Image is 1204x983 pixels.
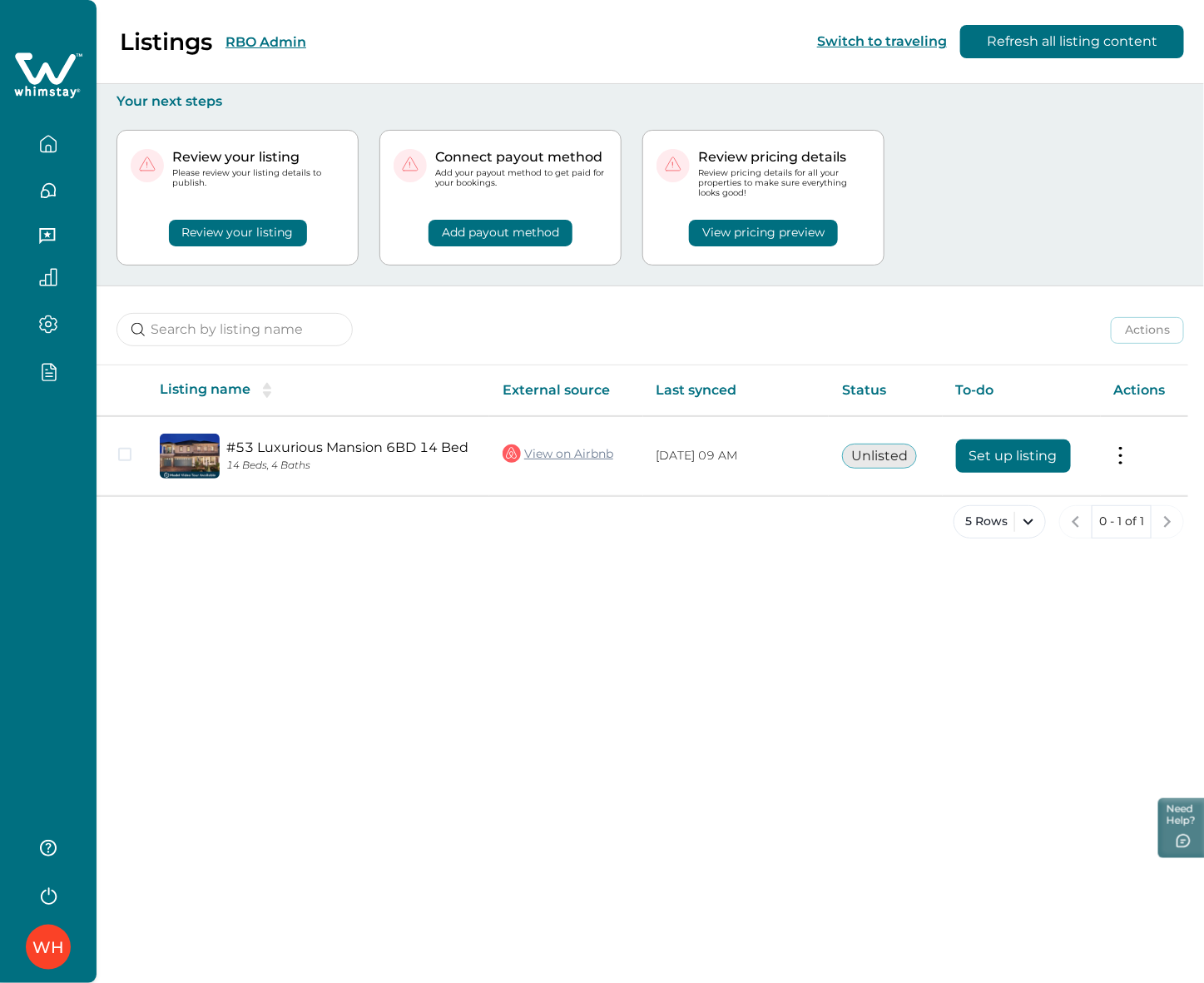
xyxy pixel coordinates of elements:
button: sorting [250,382,284,399]
button: View pricing preview [689,220,838,246]
button: RBO Admin [225,34,306,50]
p: Your next steps [116,93,1184,110]
th: Last synced [643,365,830,416]
p: Connect payout method [435,149,607,166]
p: Please review your listing details to publish. [172,168,344,188]
button: Refresh all listing content [960,25,1184,58]
button: 0 - 1 of 1 [1092,505,1152,539]
a: #53 Luxurious Mansion 6BD 14 Bed [226,439,476,455]
p: Review your listing [172,149,344,166]
th: To-do [943,365,1101,416]
button: Switch to traveling [817,33,947,49]
button: 5 Rows [954,505,1046,539]
th: Status [829,365,942,416]
p: 0 - 1 of 1 [1099,514,1144,530]
p: Review pricing details for all your properties to make sure everything looks good! [698,168,870,199]
div: Whimstay Host [32,927,64,967]
p: Add your payout method to get paid for your bookings. [435,168,607,188]
a: View on Airbnb [503,443,613,464]
th: Actions [1101,365,1188,416]
button: Actions [1111,317,1184,344]
button: Review your listing [169,220,307,246]
p: 14 Beds, 4 Baths [226,459,476,472]
button: Set up listing [956,439,1071,473]
th: External source [489,365,643,416]
img: propertyImage_#53 Luxurious Mansion 6BD 14 Bed [160,434,220,479]
p: [DATE] 09 AM [657,448,816,464]
p: Review pricing details [698,149,870,166]
button: next page [1151,505,1184,539]
p: Listings [120,27,212,56]
button: previous page [1059,505,1093,539]
button: Unlisted [842,444,917,469]
input: Search by listing name [116,313,353,346]
button: Add payout method [429,220,572,246]
th: Listing name [146,365,489,416]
